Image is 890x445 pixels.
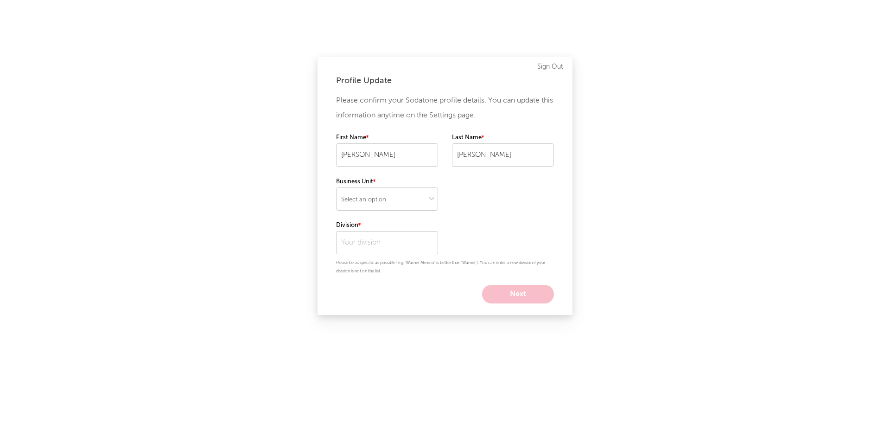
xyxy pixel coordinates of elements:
input: Your division [336,231,438,254]
a: Sign Out [537,61,563,72]
label: Last Name [452,132,554,143]
label: Business Unit [336,176,438,187]
input: Your last name [452,143,554,167]
p: Please be as specific as possible (e.g. 'Warner Mexico' is better than 'Warner'). You can enter a... [336,259,554,276]
label: First Name [336,132,438,143]
input: Your first name [336,143,438,167]
p: Please confirm your Sodatone profile details. You can update this information anytime on the Sett... [336,93,554,123]
div: Profile Update [336,75,554,86]
label: Division [336,220,438,231]
button: Next [482,285,554,303]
